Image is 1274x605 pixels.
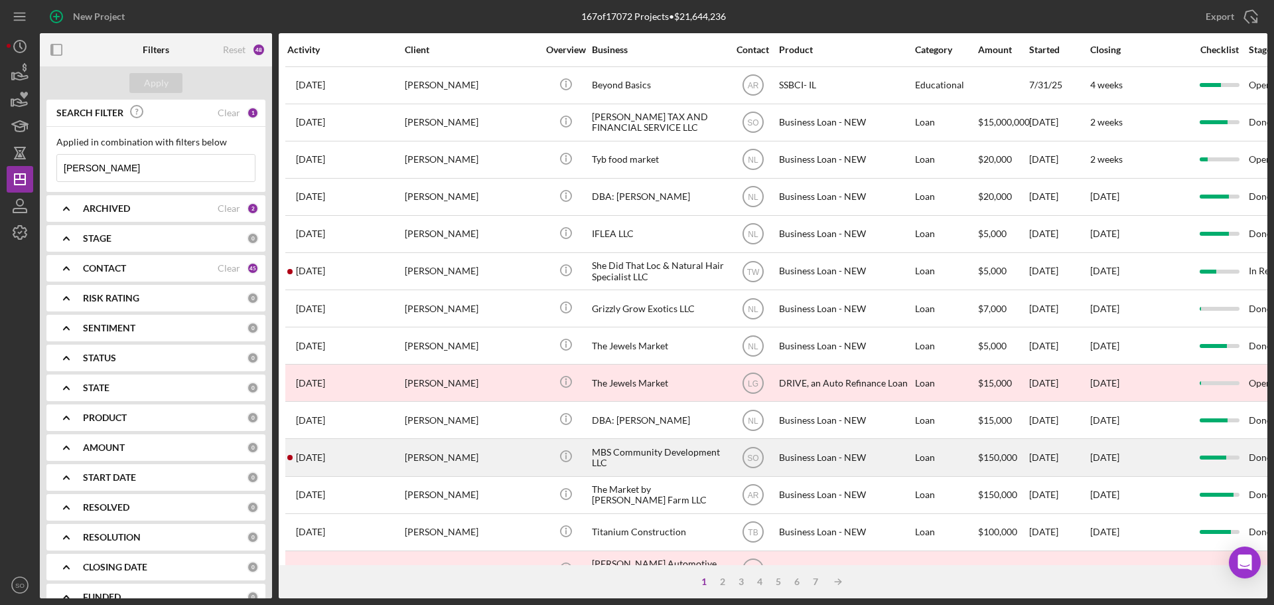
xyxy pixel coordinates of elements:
div: Clear [218,108,240,118]
div: Business Loan - NEW [779,440,912,475]
div: Reset [223,44,246,55]
div: Category [915,44,977,55]
time: [DATE] [1090,191,1119,202]
div: $15,000,000 [978,105,1028,140]
div: [DATE] [1029,402,1089,438]
text: NL [748,304,758,313]
div: Loan [915,552,977,587]
div: 2 [713,576,732,587]
div: [DATE] [1029,105,1089,140]
div: Loan [915,254,977,289]
div: [DATE] [1029,515,1089,550]
div: [PERSON_NAME] [405,142,537,177]
text: AR [747,491,758,500]
div: Loan [915,179,977,215]
div: [DATE] [1029,254,1089,289]
div: [PERSON_NAME] [405,440,537,475]
div: 167 of 17072 Projects • $21,644,236 [581,11,726,22]
text: TW [746,267,759,276]
div: [PERSON_NAME] [405,402,537,438]
div: $5,000 [978,216,1028,252]
text: NL [748,155,758,165]
div: Open Intercom Messenger [1229,547,1261,578]
div: 0 [247,382,259,394]
b: AMOUNT [83,442,125,453]
div: 2 [247,203,259,215]
div: [DATE] [1029,291,1089,326]
div: [DATE] [1029,477,1089,513]
b: STAGE [83,233,111,244]
time: 2025-01-31 16:03 [296,564,325,574]
b: RESOLUTION [83,532,141,543]
div: Started [1029,44,1089,55]
div: [PERSON_NAME] [405,68,537,103]
div: New Project [73,3,125,30]
div: 7 [806,576,825,587]
b: SENTIMENT [83,323,135,333]
div: 0 [247,561,259,573]
div: The Jewels Market [592,328,725,363]
div: [PERSON_NAME] TAX AND FINANCIAL SERVICE LLC [592,105,725,140]
div: 45 [247,262,259,274]
text: NL [748,193,758,202]
div: Applied in combination with filters below [56,137,255,147]
b: RISK RATING [83,293,139,303]
div: [PERSON_NAME] [405,254,537,289]
div: 0 [247,292,259,304]
div: $100,000 [978,515,1028,550]
text: NL [748,416,758,425]
div: Loan [915,328,977,363]
div: $150,000 [978,477,1028,513]
div: Activity [287,44,403,55]
div: Loan [915,365,977,400]
text: NL [748,341,758,351]
div: 0 [247,442,259,454]
time: 2025-03-14 14:10 [296,452,325,463]
button: SO [7,572,33,598]
div: Loan [915,402,977,438]
b: FUNDED [83,592,121,602]
div: $150,000 [978,440,1028,475]
div: Business Loan - NEW [779,477,912,513]
div: DRIVE, an Auto Refinance Loan [779,365,912,400]
time: [DATE] [1090,452,1119,463]
b: CONTACT [83,263,126,274]
div: 1 [247,107,259,119]
div: 0 [247,501,259,513]
div: Overview [541,44,591,55]
div: $15,000 [978,402,1028,438]
b: SEARCH FILTER [56,108,123,118]
div: $5,000 [978,328,1028,363]
div: Business Loan - NEW [779,254,912,289]
div: Business Loan - NEW [779,515,912,550]
b: STATUS [83,353,116,363]
div: 0 [247,322,259,334]
time: 2025-07-14 17:03 [296,191,325,202]
div: [PERSON_NAME] [405,552,537,587]
div: MBS Community Development LLC [592,440,725,475]
div: Loan [915,515,977,550]
div: DBA: [PERSON_NAME] [592,402,725,438]
div: Loan [915,105,977,140]
div: Beyond Basics [592,68,725,103]
div: 4 [750,576,769,587]
div: The Market by [PERSON_NAME] Farm LLC [592,477,725,513]
div: [PERSON_NAME] [405,477,537,513]
div: The Jewels Market [592,365,725,400]
b: STATE [83,383,109,393]
div: [PERSON_NAME] [405,291,537,326]
b: Filters [143,44,169,55]
div: 0 [247,472,259,483]
div: $20,000 [978,142,1028,177]
time: [DATE] [1090,340,1119,351]
div: Business Loan - NEW [779,291,912,326]
div: [DATE] [1029,440,1089,475]
div: 48 [252,43,265,56]
div: 3 [732,576,750,587]
time: 4 weeks [1090,79,1123,90]
time: 2 weeks [1090,116,1123,128]
div: $7,000 [978,291,1028,326]
b: CLOSING DATE [83,562,147,572]
div: [PERSON_NAME] [405,216,537,252]
div: [DATE] [1029,142,1089,177]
